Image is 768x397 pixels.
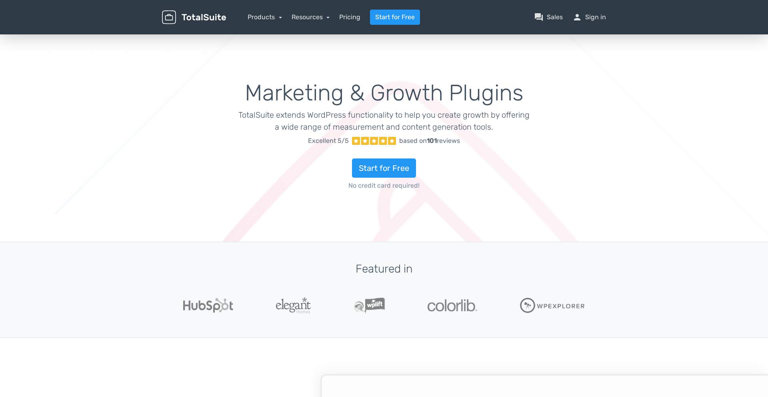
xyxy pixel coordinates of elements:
[354,297,385,313] img: WPLift
[238,81,530,106] h1: Marketing & Growth Plugins
[572,12,582,22] span: person
[248,13,282,21] a: Products
[308,136,349,146] span: Excellent 5/5
[238,181,530,190] span: No credit card required!
[520,298,585,313] img: WPExplorer
[572,12,606,22] a: personSign in
[427,137,437,144] strong: 101
[292,13,330,21] a: Resources
[162,263,606,275] h3: Featured in
[352,158,416,178] a: Start for Free
[534,12,544,22] span: question_answer
[428,299,477,311] img: Colorlib
[238,133,530,149] a: Excellent 5/5 based on101reviews
[399,136,460,146] div: based on reviews
[238,109,530,133] p: TotalSuite extends WordPress functionality to help you create growth by offering a wide range of ...
[339,12,360,22] a: Pricing
[534,12,563,22] a: question_answerSales
[276,297,311,313] img: ElegantThemes
[183,298,233,313] img: Hubspot
[162,10,226,24] img: TotalSuite for WordPress
[370,10,420,25] a: Start for Free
